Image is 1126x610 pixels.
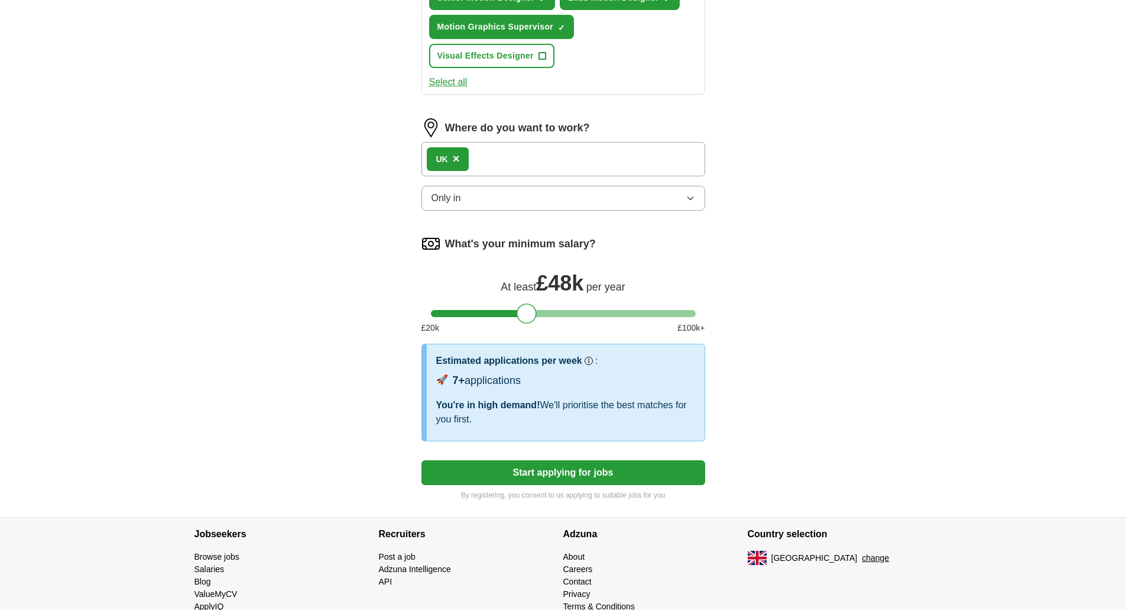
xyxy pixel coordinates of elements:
span: 7+ [453,375,465,386]
a: About [563,552,585,561]
button: Motion Graphics Supervisor✓ [429,15,575,39]
span: Motion Graphics Supervisor [437,21,554,33]
a: Salaries [194,564,225,574]
label: What's your minimum salary? [445,236,596,252]
span: × [453,152,460,165]
img: location.png [421,118,440,137]
h4: Country selection [748,518,932,551]
h3: : [595,354,598,368]
a: Privacy [563,589,590,599]
a: ValueMyCV [194,589,238,599]
a: Contact [563,577,592,586]
button: Start applying for jobs [421,460,705,485]
button: Only in [421,186,705,211]
h3: Estimated applications per week [436,354,582,368]
strong: UK [436,154,448,164]
a: API [379,577,392,586]
span: You're in high demand! [436,400,540,410]
a: Post a job [379,552,416,561]
span: Visual Effects Designer [437,50,534,62]
button: × [453,150,460,168]
div: applications [453,373,521,389]
img: salary.png [421,234,440,253]
a: Blog [194,577,211,586]
span: At least [501,281,536,293]
button: Select all [429,75,468,89]
span: 🚀 [436,373,448,387]
div: We'll prioritise the best matches for you first. [436,398,695,427]
button: change [862,552,889,564]
a: Adzuna Intelligence [379,564,451,574]
label: Where do you want to work? [445,120,590,136]
span: [GEOGRAPHIC_DATA] [771,552,858,564]
p: By registering, you consent to us applying to suitable jobs for you [421,490,705,501]
span: ✓ [558,23,565,33]
a: Careers [563,564,593,574]
button: Visual Effects Designer [429,44,554,68]
span: per year [586,281,625,293]
a: Browse jobs [194,552,239,561]
span: £ 48k [536,271,583,295]
img: UK flag [748,551,767,565]
span: £ 20 k [421,322,439,334]
span: Only in [431,191,461,205]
